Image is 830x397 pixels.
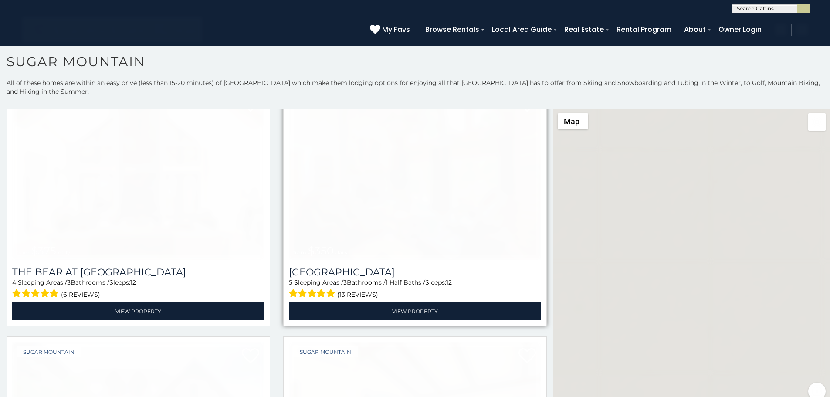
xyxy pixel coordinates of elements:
[680,22,710,37] a: About
[775,24,787,36] img: phone-regular-white.png
[22,17,203,43] img: White-1-2.png
[58,249,70,256] span: daily
[386,278,425,286] span: 1 Half Baths /
[560,22,608,37] a: Real Estate
[289,278,541,300] div: Sleeping Areas / Bathrooms / Sleeps:
[714,22,766,37] a: Owner Login
[421,22,484,37] a: Browse Rentals
[612,22,676,37] a: Rental Program
[564,117,579,126] span: Map
[343,278,347,286] span: 3
[518,347,536,366] a: Add to favorites
[17,346,81,357] a: Sugar Mountain
[488,22,556,37] a: Local Area Guide
[12,266,264,278] h3: The Bear At Sugar Mountain
[17,249,30,256] span: from
[130,278,136,286] span: 12
[67,278,71,286] span: 3
[335,249,348,256] span: daily
[289,91,541,260] a: Grouse Moor Lodge from $350 daily
[370,24,412,35] a: My Favs
[12,91,264,260] img: The Bear At Sugar Mountain
[289,266,541,278] a: [GEOGRAPHIC_DATA]
[337,289,378,300] span: (13 reviews)
[289,266,541,278] h3: Grouse Moor Lodge
[382,24,410,35] span: My Favs
[12,91,264,260] a: The Bear At Sugar Mountain from $375 daily
[446,278,452,286] span: 12
[808,113,826,131] button: Toggle fullscreen view
[796,24,808,36] img: mail-regular-white.png
[293,249,306,256] span: from
[12,278,16,286] span: 4
[558,113,588,129] button: Change map style
[31,244,56,257] span: $375
[289,302,541,320] a: View Property
[12,278,264,300] div: Sleeping Areas / Bathrooms / Sleeps:
[12,266,264,278] a: The Bear At [GEOGRAPHIC_DATA]
[61,289,100,300] span: (6 reviews)
[289,91,541,260] img: Grouse Moor Lodge
[293,346,358,357] a: Sugar Mountain
[289,278,292,286] span: 5
[308,244,334,257] span: $350
[12,302,264,320] a: View Property
[242,347,259,366] a: Add to favorites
